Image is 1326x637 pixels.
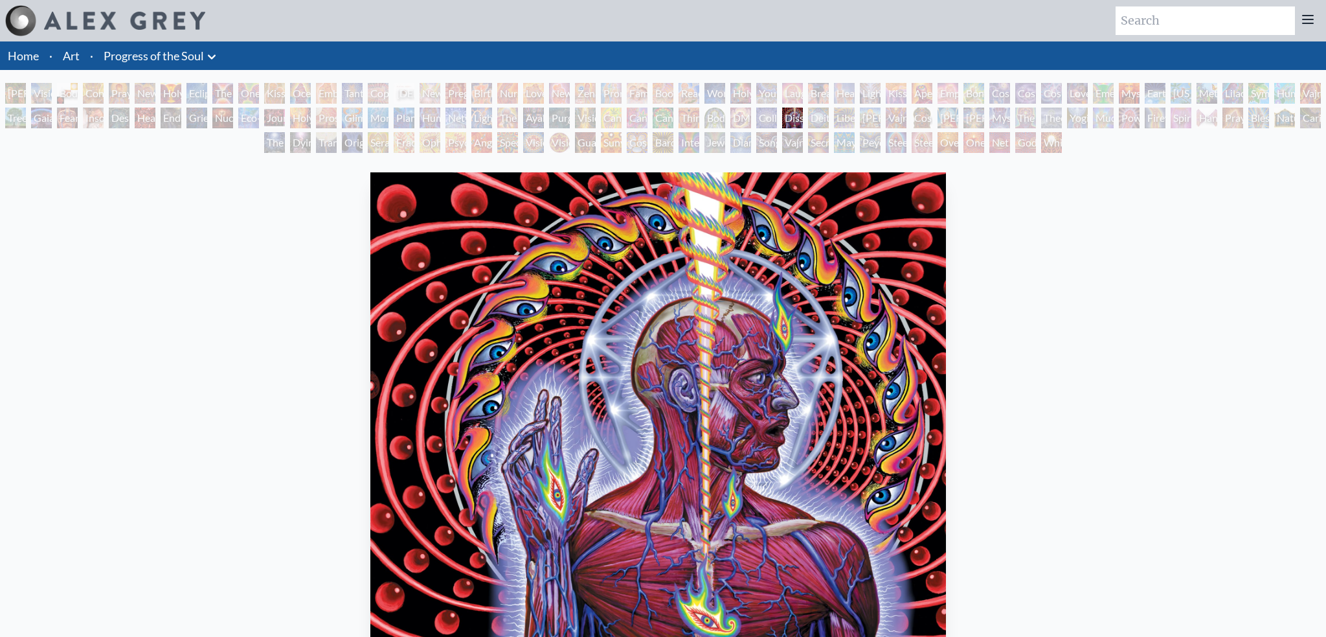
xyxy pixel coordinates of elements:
div: [DEMOGRAPHIC_DATA] Embryo [394,83,414,104]
div: Diamond Being [730,132,751,153]
div: Aperture [912,83,932,104]
div: Kissing [264,83,285,104]
div: Vajra Being [782,132,803,153]
div: Pregnancy [445,83,466,104]
div: Nature of Mind [1274,108,1295,128]
div: Holy Fire [290,108,311,128]
div: The Kiss [212,83,233,104]
div: Tantra [342,83,363,104]
div: Praying Hands [1222,108,1243,128]
div: Firewalking [1145,108,1165,128]
div: Eclipse [186,83,207,104]
div: Ophanic Eyelash [420,132,440,153]
div: Insomnia [83,108,104,128]
div: Peyote Being [860,132,881,153]
div: Spirit Animates the Flesh [1171,108,1191,128]
div: Dying [290,132,311,153]
div: Symbiosis: Gall Wasp & Oak Tree [1248,83,1269,104]
div: Jewel Being [704,132,725,153]
div: Cosmic Lovers [1041,83,1062,104]
div: Interbeing [679,132,699,153]
div: Angel Skin [471,132,492,153]
div: Cannabacchus [653,108,673,128]
div: Ayahuasca Visitation [523,108,544,128]
div: [US_STATE] Song [1171,83,1191,104]
div: Fractal Eyes [394,132,414,153]
div: Grieving [186,108,207,128]
div: Liberation Through Seeing [834,108,855,128]
div: New Family [549,83,570,104]
div: Praying [109,83,129,104]
div: The Soul Finds It's Way [264,132,285,153]
div: Godself [1015,132,1036,153]
div: Boo-boo [653,83,673,104]
div: Love is a Cosmic Force [1067,83,1088,104]
div: Young & Old [756,83,777,104]
div: Steeplehead 1 [886,132,906,153]
div: Family [627,83,647,104]
div: Vision Crystal [523,132,544,153]
div: Bardo Being [653,132,673,153]
div: Vision Tree [575,108,596,128]
div: Glimpsing the Empyrean [342,108,363,128]
div: Wonder [704,83,725,104]
div: Yogi & the Möbius Sphere [1067,108,1088,128]
div: Psychomicrograph of a Fractal Paisley Cherub Feather Tip [445,132,466,153]
div: Nursing [497,83,518,104]
div: Promise [601,83,622,104]
div: Healing [834,83,855,104]
li: · [85,41,98,70]
div: Holy Family [730,83,751,104]
input: Search [1116,6,1295,35]
div: Despair [109,108,129,128]
div: Emerald Grail [1093,83,1114,104]
div: Power to the Peaceful [1119,108,1140,128]
div: Sunyata [601,132,622,153]
div: Visionary Origin of Language [31,83,52,104]
div: Eco-Atlas [238,108,259,128]
div: Tree & Person [5,108,26,128]
div: Cannabis Sutra [627,108,647,128]
div: Monochord [368,108,388,128]
div: Kiss of the [MEDICAL_DATA] [886,83,906,104]
div: Reading [679,83,699,104]
div: Vajra Guru [886,108,906,128]
div: Vajra Horse [1300,83,1321,104]
div: Transfiguration [316,132,337,153]
div: Body, Mind, Spirit [57,83,78,104]
a: Progress of the Soul [104,47,204,65]
li: · [44,41,58,70]
div: Holy Grail [161,83,181,104]
div: Empowerment [938,83,958,104]
div: White Light [1041,132,1062,153]
div: New Man New Woman [135,83,155,104]
div: Blessing Hand [1248,108,1269,128]
div: Headache [135,108,155,128]
div: Ocean of Love Bliss [290,83,311,104]
div: Human Geometry [420,108,440,128]
div: Love Circuit [523,83,544,104]
div: The Shulgins and their Alchemical Angels [497,108,518,128]
div: Fear [57,108,78,128]
div: Net of Being [989,132,1010,153]
div: Cosmic Artist [1015,83,1036,104]
a: Art [63,47,80,65]
div: Zena Lotus [575,83,596,104]
div: Oversoul [938,132,958,153]
div: Cannabis Mudra [601,108,622,128]
div: Mayan Being [834,132,855,153]
div: Deities & Demons Drinking from the Milky Pool [808,108,829,128]
div: Embracing [316,83,337,104]
div: Original Face [342,132,363,153]
div: Lilacs [1222,83,1243,104]
div: Cosmic Elf [627,132,647,153]
div: Hands that See [1197,108,1217,128]
div: Bond [963,83,984,104]
div: [PERSON_NAME] [938,108,958,128]
div: [PERSON_NAME] [860,108,881,128]
div: Caring [1300,108,1321,128]
div: Third Eye Tears of Joy [679,108,699,128]
div: Gaia [31,108,52,128]
div: Vision [PERSON_NAME] [549,132,570,153]
div: Planetary Prayers [394,108,414,128]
